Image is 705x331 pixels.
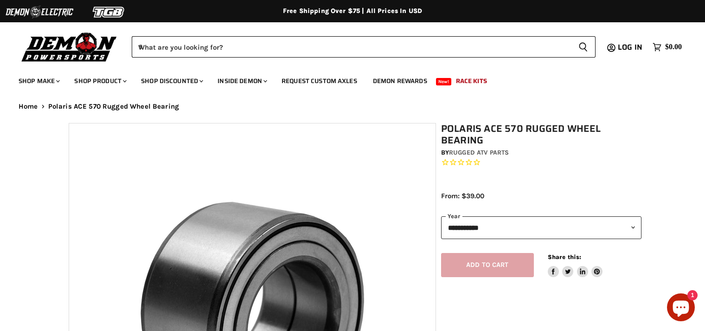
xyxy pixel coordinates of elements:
[571,36,596,58] button: Search
[548,253,603,278] aside: Share this:
[548,253,581,260] span: Share this:
[441,216,641,239] select: year
[12,68,679,91] ul: Main menu
[449,71,494,91] a: Race Kits
[19,30,120,63] img: Demon Powersports
[441,123,641,146] h1: Polaris ACE 570 Rugged Wheel Bearing
[132,36,571,58] input: When autocomplete results are available use up and down arrows to review and enter to select
[134,71,209,91] a: Shop Discounted
[366,71,434,91] a: Demon Rewards
[648,40,686,54] a: $0.00
[441,148,641,158] div: by
[211,71,273,91] a: Inside Demon
[12,71,65,91] a: Shop Make
[132,36,596,58] form: Product
[67,71,132,91] a: Shop Product
[48,103,179,110] span: Polaris ACE 570 Rugged Wheel Bearing
[664,293,698,324] inbox-online-store-chat: Shopify online store chat
[5,3,74,21] img: Demon Electric Logo 2
[665,43,682,52] span: $0.00
[614,43,648,52] a: Log in
[19,103,38,110] a: Home
[449,149,509,156] a: Rugged ATV Parts
[441,192,484,200] span: From: $39.00
[74,3,144,21] img: TGB Logo 2
[436,78,452,85] span: New!
[618,41,642,53] span: Log in
[441,158,641,168] span: Rated 0.0 out of 5 stars 0 reviews
[275,71,364,91] a: Request Custom Axles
